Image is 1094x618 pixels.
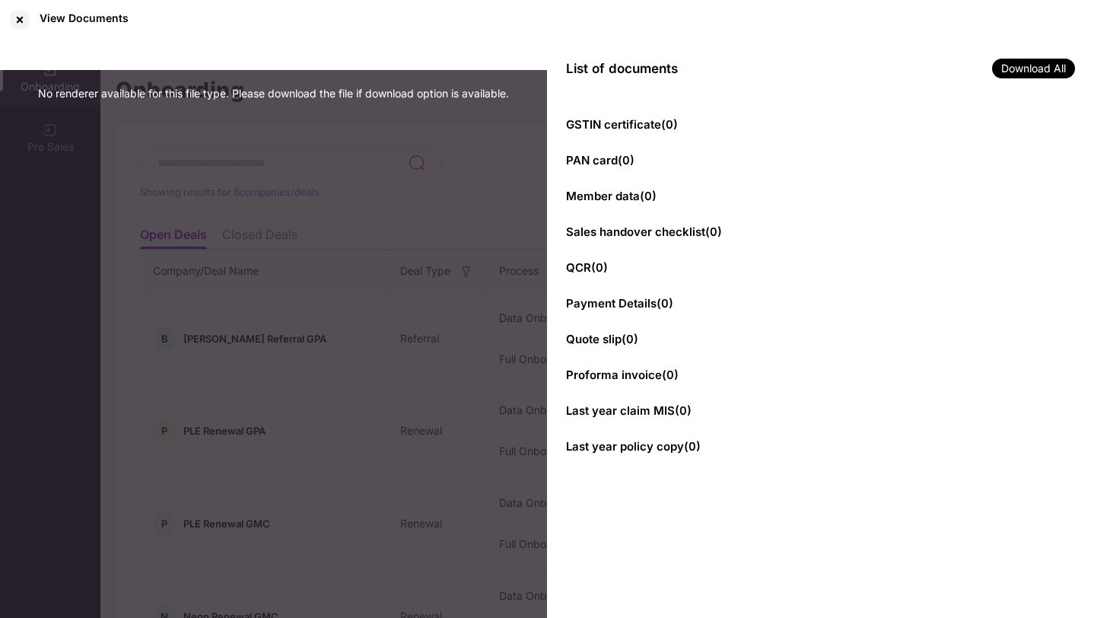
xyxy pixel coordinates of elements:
span: Quote slip ( 0 ) [566,332,638,346]
span: Last year claim MIS ( 0 ) [566,403,692,418]
span: Proforma invoice ( 0 ) [566,368,679,382]
span: PAN card ( 0 ) [566,153,634,167]
div: View Documents [40,11,129,24]
span: QCR ( 0 ) [566,260,608,275]
span: List of documents [566,61,678,76]
span: GSTIN certificate ( 0 ) [566,117,678,132]
span: Payment Details ( 0 ) [566,296,673,311]
span: Sales handover checklist ( 0 ) [566,225,722,239]
span: Download All [992,59,1075,78]
span: Member data ( 0 ) [566,189,657,203]
p: No renderer available for this file type. Please download the file if download option is available. [38,85,509,102]
span: Last year policy copy ( 0 ) [566,439,701,454]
